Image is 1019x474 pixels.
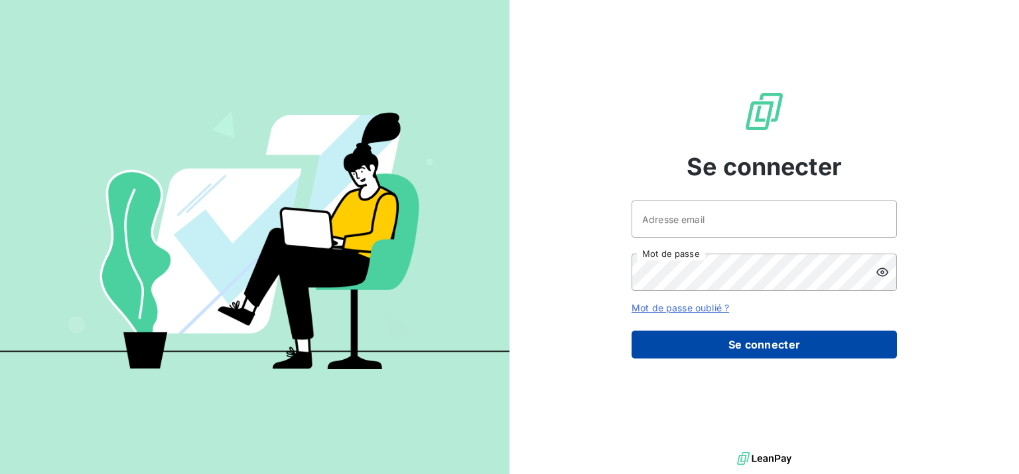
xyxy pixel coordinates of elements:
a: Mot de passe oublié ? [632,302,729,313]
input: placeholder [632,200,897,238]
button: Se connecter [632,331,897,358]
img: logo [737,449,791,469]
img: Logo LeanPay [743,90,785,133]
span: Se connecter [687,149,842,185]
